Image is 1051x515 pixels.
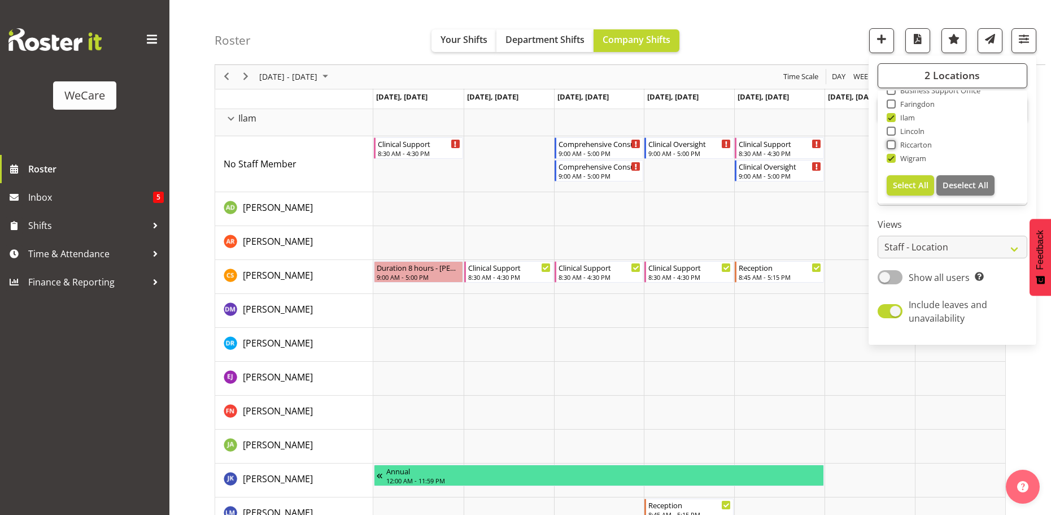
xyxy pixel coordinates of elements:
h4: Roster [215,34,251,47]
span: Include leaves and unavailability [909,298,987,324]
div: Comprehensive Consult [559,161,641,172]
button: Send a list of all shifts for the selected filtered period to all rostered employees. [978,28,1002,53]
td: Ella Jarvis resource [215,362,373,396]
span: [DATE], [DATE] [557,92,609,102]
div: No Staff Member"s event - Clinical Oversight Begin From Friday, October 3, 2025 at 9:00:00 AM GMT... [735,160,824,181]
div: No Staff Member"s event - Clinical Oversight Begin From Thursday, October 2, 2025 at 9:00:00 AM G... [644,137,734,159]
div: 8:30 AM - 4:30 PM [559,272,641,282]
a: [PERSON_NAME] [243,201,313,214]
a: [PERSON_NAME] [243,336,313,350]
a: [PERSON_NAME] [243,370,313,384]
button: Filter Shifts [1011,28,1036,53]
div: No Staff Member"s event - Clinical Support Begin From Friday, October 3, 2025 at 8:30:00 AM GMT+1... [735,137,824,159]
button: Timeline Day [830,70,848,84]
span: [PERSON_NAME] [243,235,313,248]
button: Select All [887,175,935,196]
span: Ilam [238,111,256,125]
div: No Staff Member"s event - Comprehensive Consult Begin From Wednesday, October 1, 2025 at 9:00:00 ... [555,160,644,181]
div: 8:30 AM - 4:30 PM [468,272,551,282]
span: Riccarton [896,140,932,149]
span: Lincoln [896,127,925,136]
span: Time & Attendance [28,245,147,262]
div: No Staff Member"s event - Clinical Support Begin From Monday, September 29, 2025 at 8:30:00 AM GM... [374,137,463,159]
span: Business Support Office [896,86,981,95]
span: [PERSON_NAME] [243,303,313,315]
td: Jane Arps resource [215,430,373,464]
button: Company Shifts [594,29,679,52]
button: Time Scale [782,70,821,84]
span: [DATE] - [DATE] [258,70,319,84]
div: Sep 29 - Oct 05, 2025 [255,65,335,89]
span: [DATE], [DATE] [376,92,428,102]
span: Roster [28,161,164,178]
td: John Ko resource [215,464,373,497]
td: Catherine Stewart resource [215,260,373,294]
td: Firdous Naqvi resource [215,396,373,430]
div: Catherine Stewart"s event - Clinical Support Begin From Thursday, October 2, 2025 at 8:30:00 AM G... [644,261,734,283]
span: Department Shifts [505,33,585,46]
span: Feedback [1035,230,1045,270]
div: Reception [648,499,731,510]
span: Show all users [909,271,970,284]
span: Ilam [896,113,915,122]
span: Day [831,70,847,84]
a: [PERSON_NAME] [243,404,313,418]
span: [PERSON_NAME] [243,269,313,282]
div: previous period [217,65,236,89]
span: [DATE], [DATE] [467,92,518,102]
span: Select All [893,180,928,191]
span: Your Shifts [441,33,487,46]
span: [PERSON_NAME] [243,371,313,383]
div: Clinical Support [648,262,731,273]
div: Reception [739,262,821,273]
span: Finance & Reporting [28,274,147,291]
td: Andrea Ramirez resource [215,226,373,260]
div: Annual [386,465,821,477]
div: 9:00 AM - 5:00 PM [648,149,731,158]
div: next period [236,65,255,89]
div: Clinical Support [559,262,641,273]
div: Clinical Support [378,138,460,149]
div: 8:30 AM - 4:30 PM [648,272,731,282]
div: Clinical Oversight [648,138,731,149]
button: Previous [219,70,234,84]
div: 8:45 AM - 5:15 PM [739,272,821,282]
button: 2 Locations [878,63,1027,88]
button: Your Shifts [431,29,496,52]
div: Catherine Stewart"s event - Duration 8 hours - Catherine Stewart Begin From Monday, September 29,... [374,261,463,283]
label: Views [878,218,1027,232]
div: Clinical Support [468,262,551,273]
span: [DATE], [DATE] [828,92,879,102]
a: [PERSON_NAME] [243,302,313,316]
span: [DATE], [DATE] [647,92,699,102]
button: Timeline Week [852,70,875,84]
div: Clinical Oversight [739,161,821,172]
td: Deepti Mahajan resource [215,294,373,328]
div: 8:30 AM - 4:30 PM [378,149,460,158]
div: 8:30 AM - 4:30 PM [739,149,821,158]
button: Add a new shift [869,28,894,53]
span: Shifts [28,217,147,234]
span: Deselect All [943,180,988,191]
span: Wigram [896,154,927,163]
img: Rosterit website logo [8,28,102,51]
span: [PERSON_NAME] [243,337,313,349]
span: Inbox [28,189,153,206]
a: No Staff Member [224,157,296,171]
td: Ilam resource [215,102,373,136]
button: Next [238,70,254,84]
td: Deepti Raturi resource [215,328,373,362]
div: Comprehensive Consult [559,138,641,149]
span: Time Scale [782,70,819,84]
div: Duration 8 hours - [PERSON_NAME] [377,262,460,273]
a: [PERSON_NAME] [243,438,313,452]
div: 9:00 AM - 5:00 PM [559,171,641,180]
span: [DATE], [DATE] [738,92,789,102]
a: [PERSON_NAME] [243,472,313,486]
td: No Staff Member resource [215,136,373,192]
a: [PERSON_NAME] [243,235,313,248]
